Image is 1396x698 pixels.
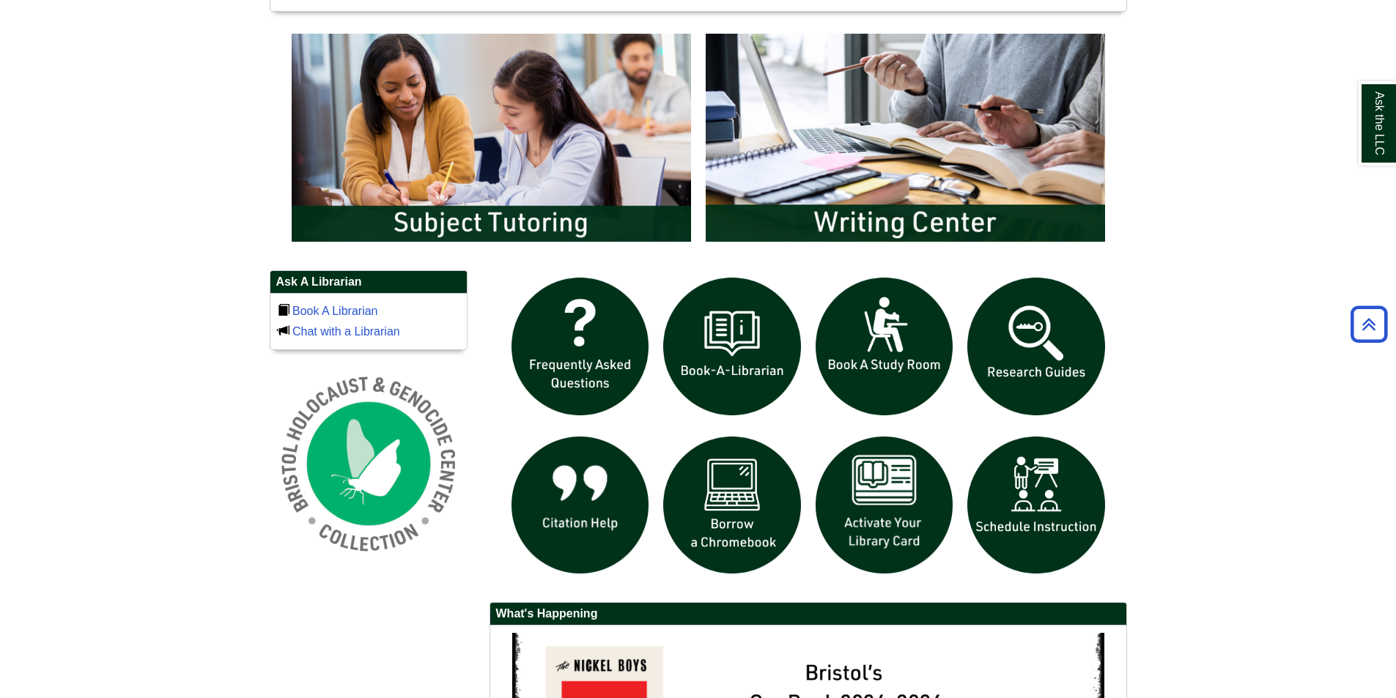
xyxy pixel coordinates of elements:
[960,429,1112,582] img: For faculty. Schedule Library Instruction icon links to form.
[504,270,657,423] img: frequently asked questions
[698,26,1112,249] img: Writing Center Information
[960,270,1112,423] img: Research Guides icon links to research guides web page
[808,270,961,423] img: book a study room icon links to book a study room web page
[1345,314,1392,334] a: Back to Top
[504,429,657,582] img: citation help icon links to citation help guide page
[292,325,400,338] a: Chat with a Librarian
[270,365,468,563] img: Holocaust and Genocide Collection
[270,271,467,294] h2: Ask A Librarian
[656,429,808,582] img: Borrow a chromebook icon links to the borrow a chromebook web page
[808,429,961,582] img: activate Library Card icon links to form to activate student ID into library card
[292,305,378,317] a: Book A Librarian
[284,26,698,249] img: Subject Tutoring Information
[504,270,1112,587] div: slideshow
[284,26,1112,256] div: slideshow
[490,603,1126,625] h2: What's Happening
[656,270,808,423] img: Book a Librarian icon links to book a librarian web page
